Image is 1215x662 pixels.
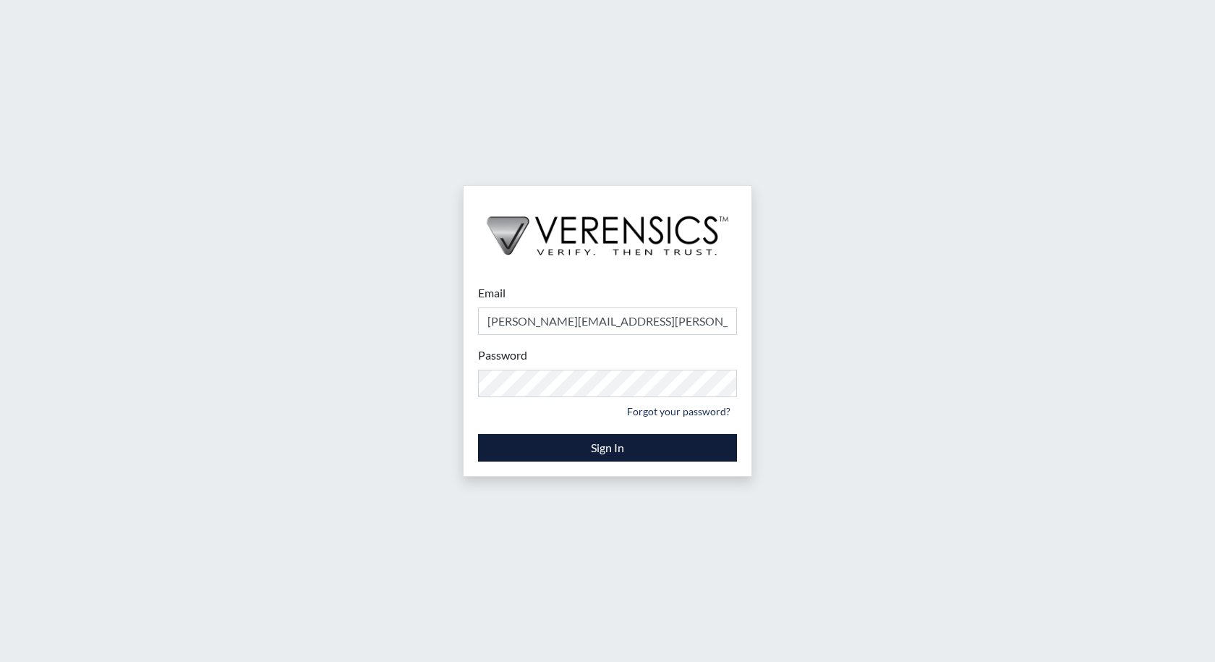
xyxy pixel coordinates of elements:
[478,347,527,364] label: Password
[621,400,737,423] a: Forgot your password?
[464,186,751,270] img: logo-wide-black.2aad4157.png
[478,434,737,462] button: Sign In
[478,307,737,335] input: Email
[478,284,506,302] label: Email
